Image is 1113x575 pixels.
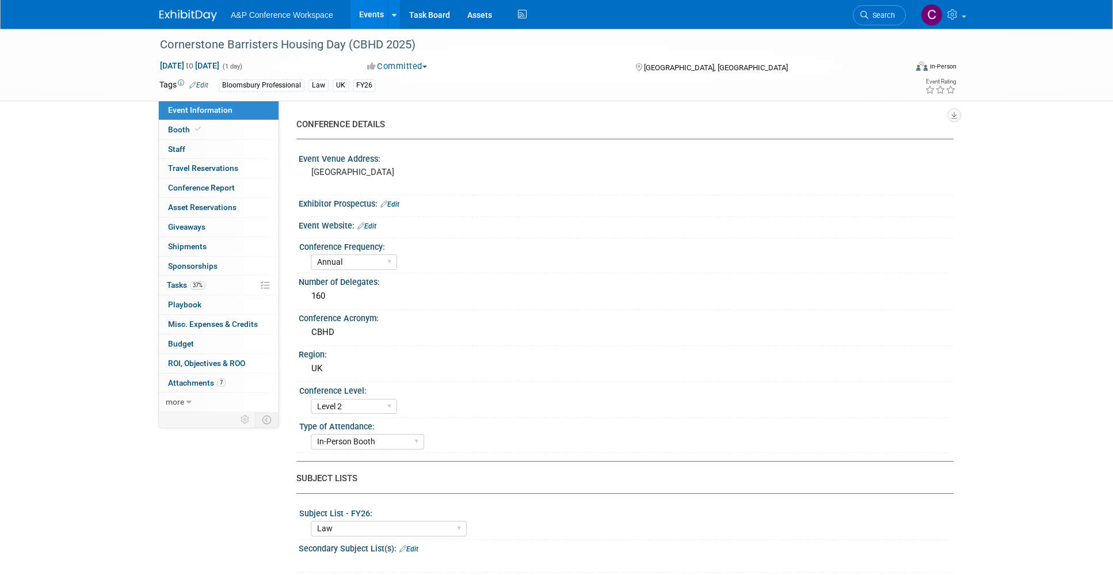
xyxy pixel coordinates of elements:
div: Law [308,79,329,92]
div: Region: [299,346,954,360]
a: Shipments [159,237,279,256]
img: ExhibitDay [159,10,217,21]
div: 160 [307,287,945,305]
div: Number of Delegates: [299,273,954,288]
a: Misc. Expenses & Credits [159,315,279,334]
span: [DATE] [DATE] [159,60,220,71]
span: A&P Conference Workspace [231,10,333,20]
a: Edit [189,81,208,89]
span: Sponsorships [168,261,218,271]
span: Asset Reservations [168,203,237,212]
a: Budget [159,334,279,353]
span: Event Information [168,105,232,115]
div: FY26 [353,79,376,92]
span: Playbook [168,300,201,309]
a: Booth [159,120,279,139]
td: Tags [159,79,208,92]
span: Conference Report [168,183,235,192]
a: Travel Reservations [159,159,279,178]
a: Edit [380,200,399,208]
a: Edit [357,222,376,230]
span: 37% [190,281,205,290]
a: Giveaways [159,218,279,237]
div: Event Website: [299,217,954,232]
span: Misc. Expenses & Credits [168,319,258,329]
a: more [159,393,279,412]
div: Event Rating [925,79,956,85]
span: Budget [168,339,194,348]
span: Tasks [167,280,205,290]
span: (1 day) [222,63,242,70]
div: CBHD [307,323,945,341]
span: [GEOGRAPHIC_DATA], [GEOGRAPHIC_DATA] [644,63,788,72]
span: Travel Reservations [168,163,238,173]
img: Christine Ritchlin [921,4,943,26]
pre: [GEOGRAPHIC_DATA] [311,167,559,177]
a: Playbook [159,295,279,314]
a: ROI, Objectives & ROO [159,354,279,373]
span: Booth [168,125,203,134]
div: Event Format [838,60,956,77]
div: SUBJECT LISTS [296,473,945,485]
a: Conference Report [159,178,279,197]
span: Attachments [168,378,226,387]
a: Attachments7 [159,374,279,393]
a: Asset Reservations [159,198,279,217]
div: In-Person [929,62,956,71]
div: UK [333,79,349,92]
div: Cornerstone Barristers Housing Day (CBHD 2025) [156,35,889,55]
span: to [184,61,195,70]
span: 7 [217,378,226,387]
span: Shipments [168,242,207,251]
img: Format-Inperson.png [916,62,928,71]
span: more [166,397,184,406]
div: Exhibitor Prospectus: [299,195,954,210]
a: Edit [399,545,418,553]
div: Type of Attendance: [299,418,948,432]
a: Tasks37% [159,276,279,295]
div: Subject List - FY26: [299,505,948,519]
div: Secondary Subject List(s): [299,540,954,555]
div: Event Venue Address: [299,150,954,165]
a: Search [853,5,906,25]
div: Conference Acronym: [299,310,954,324]
a: Sponsorships [159,257,279,276]
td: Personalize Event Tab Strip [235,412,256,427]
i: Booth reservation complete [195,126,201,132]
span: Search [868,11,895,20]
a: Event Information [159,101,279,120]
a: Staff [159,140,279,159]
span: Staff [168,144,185,154]
span: Giveaways [168,222,205,231]
div: UK [307,360,945,378]
div: Conference Level: [299,382,948,397]
td: Toggle Event Tabs [256,412,279,427]
div: CONFERENCE DETAILS [296,119,945,131]
button: Committed [363,60,432,73]
div: Bloomsbury Professional [219,79,304,92]
div: Conference Frequency: [299,238,948,253]
span: ROI, Objectives & ROO [168,359,245,368]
